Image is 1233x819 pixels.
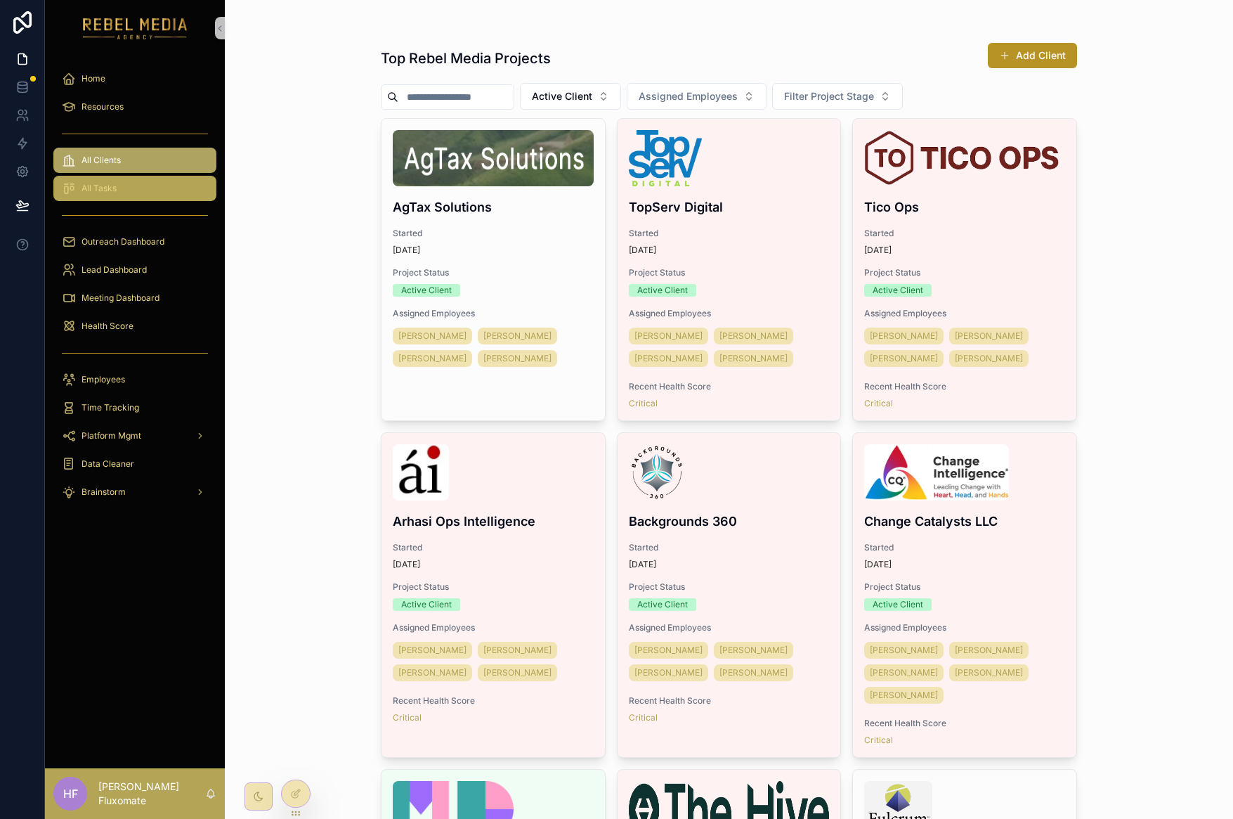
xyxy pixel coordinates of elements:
span: Resources [81,101,124,112]
span: [PERSON_NAME] [870,645,938,656]
a: Data Cleaner [53,451,216,477]
a: All Clients [53,148,216,173]
span: Assigned Employees [864,308,1065,319]
a: [PERSON_NAME] [393,642,472,659]
a: Critical [629,398,658,409]
a: [PERSON_NAME] [949,328,1029,344]
div: Active Client [401,284,452,297]
span: Started [864,542,1065,553]
a: [PERSON_NAME] [478,350,557,367]
a: Time Tracking [53,395,216,420]
span: Lead Dashboard [81,264,147,276]
span: [PERSON_NAME] [955,645,1023,656]
a: Resources [53,94,216,120]
a: [PERSON_NAME] [864,664,944,681]
a: Critical [864,735,893,746]
div: Active Client [873,598,923,611]
span: Assigned Employees [393,622,594,633]
a: [PERSON_NAME] [478,664,557,681]
a: b360-logo-(2025_03_18-21_58_07-UTC).pngBackgrounds 360Started[DATE]Project StatusActive ClientAss... [617,432,842,758]
span: Project Status [629,267,830,278]
span: Started [393,542,594,553]
a: Critical [629,712,658,723]
button: Add Client [988,43,1077,68]
span: Started [629,228,830,239]
span: [PERSON_NAME] [955,667,1023,678]
p: [DATE] [629,559,656,570]
div: Active Client [637,284,688,297]
a: [PERSON_NAME] [714,350,793,367]
span: [PERSON_NAME] [634,667,703,678]
span: [PERSON_NAME] [719,667,788,678]
span: Platform Mgmt [81,430,141,441]
a: sitelogo_05032023_c.png.webpChange Catalysts LLCStarted[DATE]Project StatusActive ClientAssigned ... [852,432,1077,758]
span: [PERSON_NAME] [398,353,467,364]
a: arhasi_logo.jpgArhasi Ops IntelligenceStarted[DATE]Project StatusActive ClientAssigned Employees[... [381,432,606,758]
span: Home [81,73,105,84]
span: [PERSON_NAME] [719,645,788,656]
a: [PERSON_NAME] [629,328,708,344]
span: Employees [81,374,125,385]
span: Assigned Employees [393,308,594,319]
h4: Change Catalysts LLC [864,512,1065,531]
h4: Backgrounds 360 [629,512,830,531]
span: Meeting Dashboard [81,292,159,304]
a: [PERSON_NAME] [864,642,944,659]
span: [PERSON_NAME] [483,645,552,656]
img: arhasi_logo.jpg [393,444,449,501]
span: Recent Health Score [629,381,830,392]
a: [PERSON_NAME] [714,664,793,681]
span: [PERSON_NAME] [719,353,788,364]
button: Select Button [520,83,621,110]
h4: TopServ Digital [629,198,830,217]
a: Brainstorm [53,479,216,505]
button: Select Button [627,83,766,110]
a: tico-ops-logo.png.webpTico OpsStarted[DATE]Project StatusActive ClientAssigned Employees[PERSON_N... [852,118,1077,421]
a: Critical [864,398,893,409]
a: [PERSON_NAME] [714,642,793,659]
span: [PERSON_NAME] [398,330,467,342]
span: [PERSON_NAME] [955,330,1023,342]
a: [PERSON_NAME] [478,642,557,659]
span: Started [629,542,830,553]
a: [PERSON_NAME] [949,664,1029,681]
a: [PERSON_NAME] [864,328,944,344]
a: [PERSON_NAME] [864,350,944,367]
h4: Tico Ops [864,198,1065,217]
span: Project Status [864,581,1065,593]
a: Meeting Dashboard [53,285,216,311]
p: [DATE] [393,559,420,570]
div: Active Client [637,598,688,611]
span: All Tasks [81,183,117,194]
button: Select Button [772,83,903,110]
span: HF [63,785,78,802]
h4: Arhasi Ops Intelligence [393,512,594,531]
p: [DATE] [864,245,892,256]
a: Outreach Dashboard [53,229,216,254]
span: Project Status [864,267,1065,278]
span: Started [393,228,594,239]
a: Critical [393,712,422,723]
a: Employees [53,367,216,392]
span: Data Cleaner [81,458,134,470]
span: Health Score [81,321,133,332]
p: [DATE] [393,245,420,256]
span: [PERSON_NAME] [483,353,552,364]
p: [DATE] [864,559,892,570]
a: [PERSON_NAME] [629,664,708,681]
img: tico-ops-logo.png.webp [864,130,1059,186]
a: [PERSON_NAME] [478,328,557,344]
span: [PERSON_NAME] [483,667,552,678]
span: [PERSON_NAME] [870,330,938,342]
span: [PERSON_NAME] [870,353,938,364]
img: App logo [83,17,188,39]
div: Active Client [873,284,923,297]
span: Recent Health Score [864,718,1065,729]
span: [PERSON_NAME] [870,667,938,678]
span: [PERSON_NAME] [398,645,467,656]
span: Recent Health Score [393,695,594,707]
